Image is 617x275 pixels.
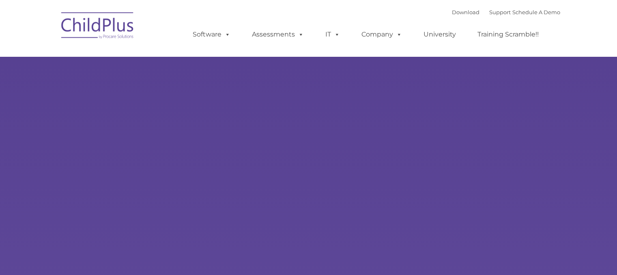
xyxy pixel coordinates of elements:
[512,9,560,15] a: Schedule A Demo
[452,9,560,15] font: |
[353,26,410,43] a: Company
[452,9,479,15] a: Download
[185,26,239,43] a: Software
[415,26,464,43] a: University
[489,9,511,15] a: Support
[57,6,138,47] img: ChildPlus by Procare Solutions
[469,26,547,43] a: Training Scramble!!
[244,26,312,43] a: Assessments
[317,26,348,43] a: IT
